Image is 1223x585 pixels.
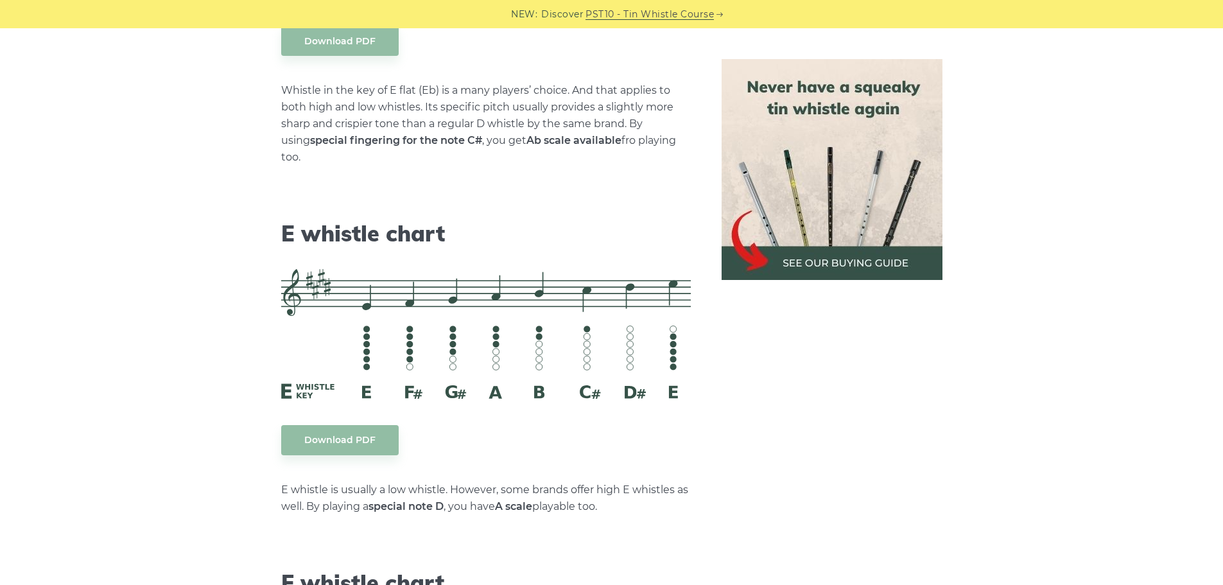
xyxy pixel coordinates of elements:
[585,7,714,22] a: PST10 - Tin Whistle Course
[281,221,691,247] h2: E whistle chart
[495,500,532,512] strong: A scale
[281,82,691,166] p: Whistle in the key of E flat (Eb) is a many players’ choice. And that applies to both high and lo...
[511,7,537,22] span: NEW:
[310,134,482,146] strong: special fingering for the note C#
[369,500,444,512] strong: special note D
[281,425,399,455] a: Download PDF
[526,134,621,146] strong: Ab scale available
[541,7,584,22] span: Discover
[281,482,691,515] p: E whistle is usually a low whistle. However, some brands offer high E whistles as well. By playin...
[722,59,942,280] img: tin whistle buying guide
[281,26,399,56] a: Download PDF
[281,269,691,399] img: E Whistle Fingering Chart And Notes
